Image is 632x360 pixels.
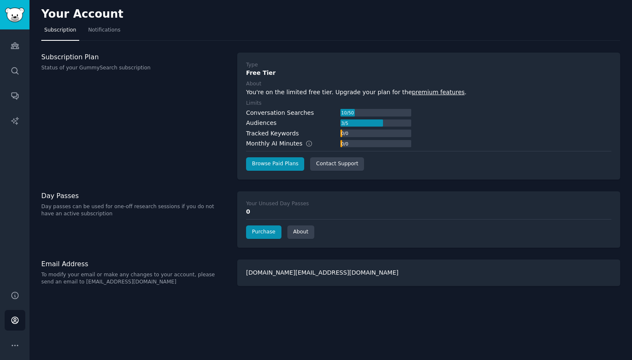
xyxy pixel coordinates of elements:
[310,157,364,171] a: Contact Support
[340,109,355,116] div: 10 / 50
[5,8,24,22] img: GummySearch logo
[246,69,611,77] div: Free Tier
[41,191,228,200] h3: Day Passes
[41,271,228,286] p: To modify your email or make any changes to your account, please send an email to [EMAIL_ADDRESS]...
[41,259,228,268] h3: Email Address
[246,157,304,171] a: Browse Paid Plans
[246,109,314,117] div: Conversation Searches
[340,119,349,127] div: 3 / 5
[287,225,314,239] a: About
[340,140,349,148] div: 0 / 0
[41,203,228,218] p: Day passes can be used for one-off research sessions if you do not have an active subscription
[340,130,349,137] div: 0 / 0
[246,80,261,88] div: About
[246,100,262,107] div: Limits
[44,26,76,34] span: Subscription
[41,64,228,72] p: Status of your GummySearch subscription
[88,26,121,34] span: Notifications
[246,119,276,127] div: Audiences
[246,61,258,69] div: Type
[85,24,123,41] a: Notifications
[246,207,611,216] div: 0
[412,89,465,95] a: premium features
[246,200,309,208] div: Your Unused Day Passes
[246,88,611,97] div: You're on the limited free tier. Upgrade your plan for the .
[41,8,123,21] h2: Your Account
[246,129,299,138] div: Tracked Keywords
[41,24,79,41] a: Subscription
[41,53,228,61] h3: Subscription Plan
[237,259,620,286] div: [DOMAIN_NAME][EMAIL_ADDRESS][DOMAIN_NAME]
[246,139,321,148] div: Monthly AI Minutes
[246,225,281,239] a: Purchase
